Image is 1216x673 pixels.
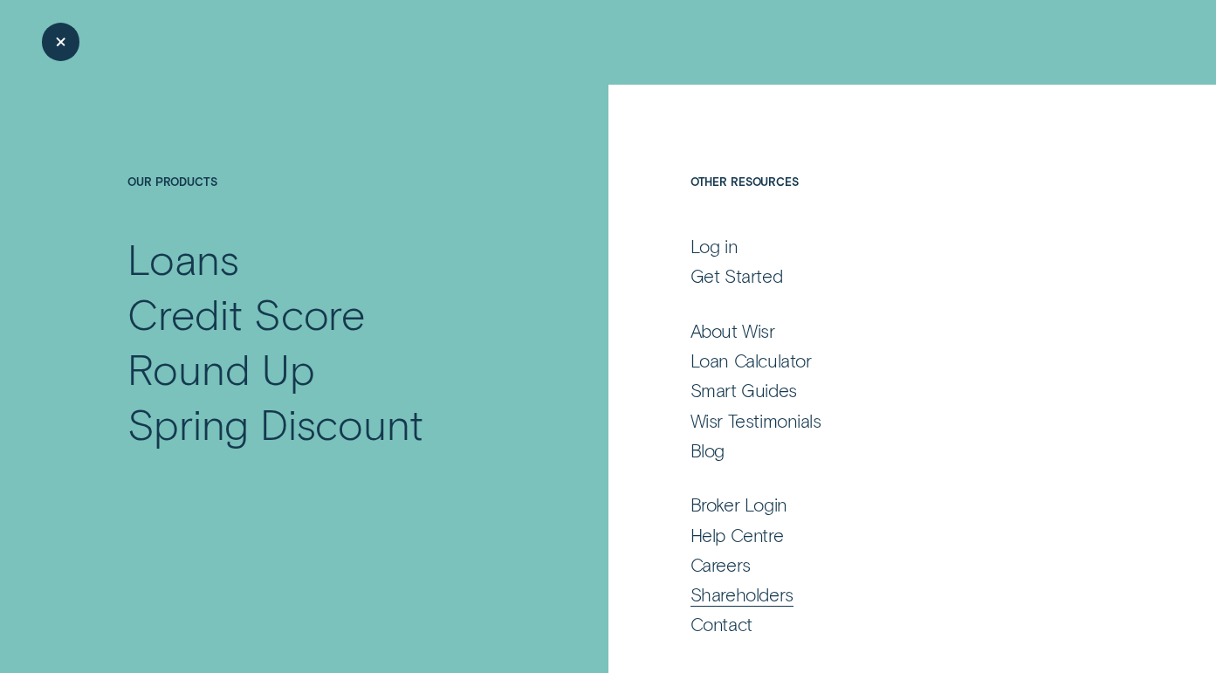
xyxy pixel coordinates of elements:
div: Contact [690,613,752,635]
a: Blog [690,439,1088,462]
div: Credit Score [127,286,365,341]
a: Broker Login [690,493,1088,516]
a: Smart Guides [690,379,1088,402]
div: Round Up [127,341,314,396]
div: Shareholders [690,583,793,606]
div: Get Started [690,264,782,287]
a: Help Centre [690,524,1088,546]
div: About Wisr [690,319,775,342]
a: Log in [690,235,1088,258]
a: Credit Score [127,286,519,341]
a: Loan Calculator [690,349,1088,372]
h4: Other Resources [690,175,1088,231]
a: Contact [690,613,1088,635]
a: Spring Discount [127,396,519,451]
div: Loan Calculator [690,349,812,372]
div: Log in [690,235,739,258]
a: Get Started [690,264,1088,287]
div: Wisr Testimonials [690,409,821,432]
h4: Our Products [127,175,519,231]
div: Spring Discount [127,396,423,451]
a: About Wisr [690,319,1088,342]
div: Help Centre [690,524,783,546]
a: Round Up [127,341,519,396]
a: Shareholders [690,583,1088,606]
a: Wisr Testimonials [690,409,1088,432]
div: Loans [127,231,239,286]
a: Loans [127,231,519,286]
div: Careers [690,553,751,576]
button: Close Menu [42,23,80,61]
div: Broker Login [690,493,787,516]
div: Smart Guides [690,379,797,402]
a: Careers [690,553,1088,576]
div: Blog [690,439,725,462]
